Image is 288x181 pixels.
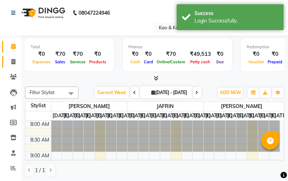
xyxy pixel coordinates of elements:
a: October 2, 2025 [84,111,103,120]
div: ₹0 [142,50,155,58]
div: ₹70 [155,50,187,58]
div: Finance [128,44,226,50]
img: logo [18,3,67,23]
span: [PERSON_NAME] [204,102,280,111]
span: 1 / 1 [35,167,45,174]
span: Voucher [247,59,266,64]
a: October 3, 2025 [95,111,115,120]
span: JAFRIN [127,102,203,111]
a: October 4, 2025 [182,111,202,120]
div: ₹70 [52,50,68,58]
span: Due [214,59,226,64]
span: Petty cash [189,59,212,64]
span: Services [68,59,87,64]
a: October 1, 2025 [73,111,93,120]
span: Online/Custom [155,59,187,64]
span: ADD NEW [220,90,241,95]
a: October 2, 2025 [160,111,180,120]
span: Products [87,59,108,64]
div: ₹70 [68,50,87,58]
span: [PERSON_NAME] [51,102,127,111]
span: [DATE] - [DATE] [150,90,189,95]
a: September 29, 2025 [204,111,223,120]
div: Total [31,44,108,50]
a: October 3, 2025 [171,111,191,120]
a: October 5, 2025 [117,111,136,120]
a: September 30, 2025 [62,111,82,120]
button: ADD NEW [218,88,243,98]
span: Sales [54,59,67,64]
a: October 2, 2025 [236,111,256,120]
div: Success [194,10,278,17]
a: October 4, 2025 [258,111,278,120]
div: Login Successfully. [194,17,278,25]
a: October 3, 2025 [247,111,267,120]
a: September 30, 2025 [214,111,234,120]
div: ₹0 [87,50,108,58]
span: Filter Stylist [30,89,55,95]
div: ₹0 [247,50,266,58]
div: ₹0 [266,50,284,58]
div: ₹0 [31,50,52,58]
div: ₹0 [128,50,142,58]
span: Current Week [95,87,129,98]
div: ₹0 [214,50,226,58]
a: October 4, 2025 [106,111,125,120]
div: 8:30 AM [29,136,51,144]
a: September 29, 2025 [127,111,147,120]
div: Stylist [25,102,51,109]
a: September 30, 2025 [138,111,158,120]
div: 9:00 AM [29,152,51,160]
span: Card [142,59,155,64]
a: October 5, 2025 [193,111,212,120]
a: October 1, 2025 [149,111,169,120]
a: October 1, 2025 [226,111,245,120]
a: September 29, 2025 [51,111,71,120]
b: 08047224946 [79,3,110,23]
span: Expenses [31,59,52,64]
span: Cash [128,59,142,64]
span: Prepaid [266,59,284,64]
div: ₹49,513 [187,50,214,58]
div: 8:00 AM [29,121,51,128]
